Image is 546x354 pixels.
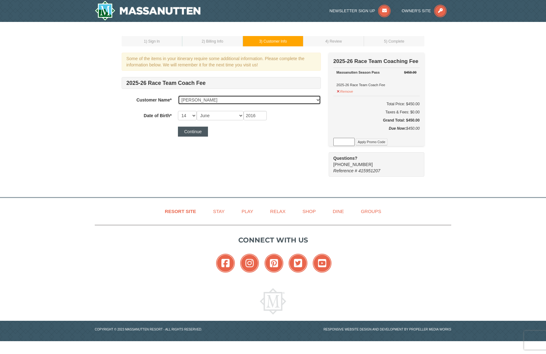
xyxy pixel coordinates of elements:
img: Massanutten Resort Logo [95,1,200,21]
button: Apply Promo Code [356,138,387,145]
small: 3 [259,39,287,44]
a: Resort Site [157,204,204,218]
h4: 2025-26 Race Team Coach Fee [122,77,321,89]
input: YYYY [244,111,267,120]
strong: Questions? [333,156,357,161]
span: Owner's Site [402,8,431,13]
small: 4 [325,39,342,44]
span: ) Customer Info [261,39,287,44]
small: 2 [202,39,223,44]
del: $450.00 [404,70,417,74]
p: Copyright © 2023 Massanutten Resort - All Rights Reserved. [90,327,273,332]
a: Shop [295,204,324,218]
p: Connect with us [95,235,451,245]
a: Responsive website design and development by Propeller Media Works [323,328,451,331]
span: ) Review [327,39,342,44]
span: 415951207 [358,168,380,173]
a: Newsletter Sign Up [330,8,391,13]
a: Relax [262,204,293,218]
div: 2025-26 Race Team Coach Fee [336,69,417,88]
div: Some of the items in your itinerary require some additional information. Please complete the info... [122,53,321,71]
a: Owner's Site [402,8,447,13]
span: [PHONE_NUMBER] [333,155,413,167]
span: Reference # [333,168,357,173]
small: 1 [144,39,160,44]
a: Dine [325,204,352,218]
span: ) Billing Info [204,39,223,44]
a: Stay [205,204,232,218]
span: ) Complete [386,39,404,44]
div: Massanutten Season Pass [336,69,417,75]
a: Groups [353,204,389,218]
strong: Date of Birth* [144,113,172,118]
button: Continue [178,127,208,137]
span: ) Sign In [146,39,160,44]
a: Play [234,204,261,218]
button: Remove [336,87,353,95]
strong: Customer Name* [136,97,172,102]
small: 5 [384,39,404,44]
h5: Grand Total: $450.00 [333,117,420,123]
strong: 2025-26 Race Team Coaching Fee [333,58,418,64]
div: Taxes & Fees: $0.00 [333,109,420,115]
a: Massanutten Resort [95,1,200,21]
div: $450.00 [333,125,420,138]
strong: Due Now: [389,126,406,131]
span: Newsletter Sign Up [330,8,375,13]
h6: Total Price: $450.00 [333,101,420,107]
img: Massanutten Resort Logo [260,288,286,315]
